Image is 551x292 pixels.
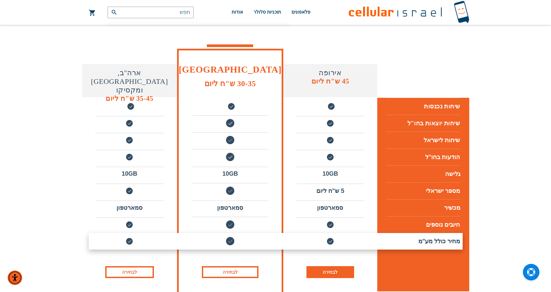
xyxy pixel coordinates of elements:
span: אודות [232,10,243,15]
li: מחיר כולל מע"מ [386,233,460,250]
li: חיובים נוספים [386,216,460,233]
li: 5 ש"ח ליום [297,184,364,198]
li: מספר ישראלי [386,182,460,199]
li: שיחות לישראל [386,132,460,148]
h4: ארה"ב, [GEOGRAPHIC_DATA] ומקסיקו [82,69,177,94]
img: לוגו סלולר ישראל [349,1,469,24]
li: מכשיר [386,199,460,216]
a: לבחירה [306,266,354,278]
span: פלאפונים [292,10,310,15]
li: 10GB [95,167,164,181]
h5: שיחות נכנסות [386,98,460,115]
li: הודעות בחו"ל [386,148,460,165]
a: לבחירה [202,266,258,278]
input: חפש [108,7,194,18]
h5: שיחות יוצאות בחו"ל [386,115,460,132]
li: גלישה [386,165,460,182]
h5: 45 ש"ח ליום [283,77,377,86]
h2: 30-35 ש"ח ליום [179,77,282,90]
li: סמארטפון [95,201,164,215]
li: 10GB [297,167,364,181]
span: תוכניות סלולר [253,10,281,15]
div: תפריט נגישות [8,270,22,285]
a: לבחירה [105,266,154,278]
li: 10GB [192,167,268,181]
h4: אירופה [283,69,377,77]
li: סמארטפון [192,201,268,215]
h1: [GEOGRAPHIC_DATA] [179,65,282,75]
li: סמארטפון [297,201,364,215]
h5: 35-45 ש"ח ליום [82,94,177,103]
